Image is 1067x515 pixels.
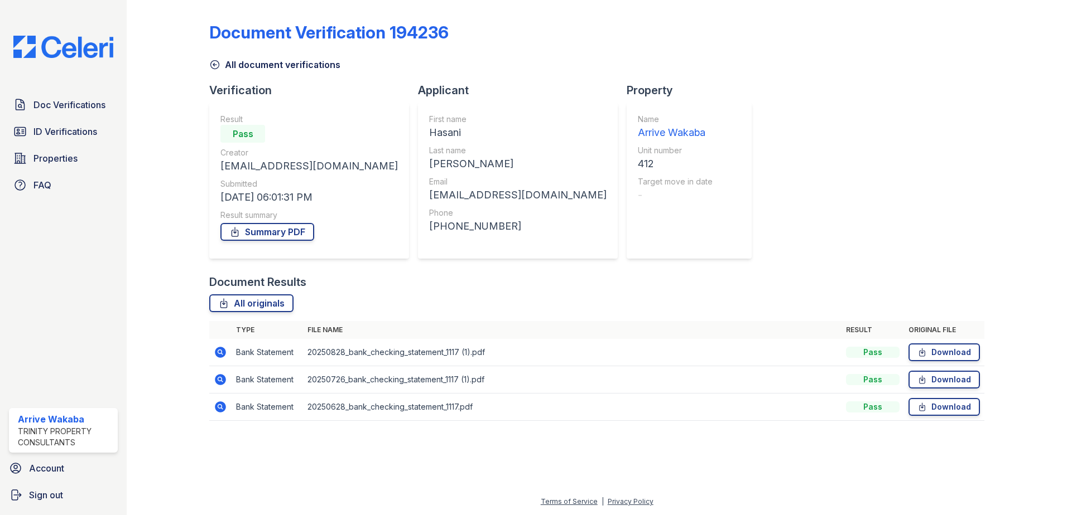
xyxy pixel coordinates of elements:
[638,125,713,140] div: Arrive Wakaba
[4,457,122,479] a: Account
[232,393,303,421] td: Bank Statement
[638,114,713,140] a: Name Arrive Wakaba
[429,156,607,172] div: [PERSON_NAME]
[429,114,607,125] div: First name
[9,120,118,143] a: ID Verifications
[4,36,122,58] img: CE_Logo_Blue-a8612792a0a2168367f1c8372b55b34899dd931a85d93a1a3d3e32e68fde9ad4.png
[303,321,842,339] th: File name
[209,22,449,42] div: Document Verification 194236
[638,176,713,187] div: Target move in date
[904,321,984,339] th: Original file
[909,398,980,416] a: Download
[220,178,398,190] div: Submitted
[429,187,607,203] div: [EMAIL_ADDRESS][DOMAIN_NAME]
[209,82,418,98] div: Verification
[220,210,398,221] div: Result summary
[842,321,904,339] th: Result
[429,176,607,187] div: Email
[909,343,980,361] a: Download
[303,366,842,393] td: 20250726_bank_checking_statement_1117 (1).pdf
[220,125,265,143] div: Pass
[220,147,398,158] div: Creator
[541,497,598,506] a: Terms of Service
[638,156,713,172] div: 412
[220,114,398,125] div: Result
[418,82,627,98] div: Applicant
[29,461,64,475] span: Account
[33,98,105,111] span: Doc Verifications
[209,294,294,312] a: All originals
[608,497,653,506] a: Privacy Policy
[232,339,303,366] td: Bank Statement
[220,158,398,174] div: [EMAIL_ADDRESS][DOMAIN_NAME]
[9,94,118,116] a: Doc Verifications
[33,178,51,192] span: FAQ
[303,339,842,366] td: 20250828_bank_checking_statement_1117 (1).pdf
[33,125,97,138] span: ID Verifications
[29,488,63,502] span: Sign out
[9,174,118,196] a: FAQ
[429,125,607,140] div: Hasani
[303,393,842,421] td: 20250628_bank_checking_statement_1117.pdf
[846,401,900,412] div: Pass
[209,58,340,71] a: All document verifications
[18,426,113,448] div: Trinity Property Consultants
[232,321,303,339] th: Type
[638,145,713,156] div: Unit number
[429,145,607,156] div: Last name
[18,412,113,426] div: Arrive Wakaba
[220,223,314,241] a: Summary PDF
[627,82,761,98] div: Property
[209,274,306,290] div: Document Results
[602,497,604,506] div: |
[33,152,78,165] span: Properties
[846,347,900,358] div: Pass
[9,147,118,169] a: Properties
[232,366,303,393] td: Bank Statement
[909,371,980,388] a: Download
[846,374,900,385] div: Pass
[220,190,398,205] div: [DATE] 06:01:31 PM
[638,187,713,203] div: -
[429,218,607,234] div: [PHONE_NUMBER]
[638,114,713,125] div: Name
[429,207,607,218] div: Phone
[4,484,122,506] a: Sign out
